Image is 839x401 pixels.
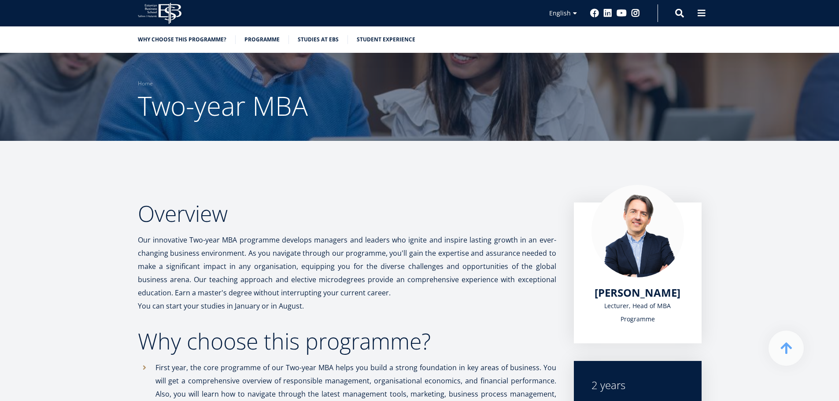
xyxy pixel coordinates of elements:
[617,9,627,18] a: Youtube
[357,35,415,44] a: Student experience
[138,79,153,88] a: Home
[595,286,680,299] a: [PERSON_NAME]
[631,9,640,18] a: Instagram
[138,233,556,299] p: Our innovative Two-year MBA programme develops managers and leaders who ignite and inspire lastin...
[138,35,226,44] a: Why choose this programme?
[591,185,684,277] img: Marko Rillo
[591,379,684,392] div: 2 years
[138,330,556,352] h2: Why choose this programme?
[603,9,612,18] a: Linkedin
[138,299,556,313] p: You can start your studies in January or in August.
[591,299,684,326] div: Lecturer, Head of MBA Programme
[138,202,556,224] h2: Overview
[244,35,280,44] a: Programme
[590,9,599,18] a: Facebook
[138,88,308,124] span: Two-year MBA
[595,285,680,300] span: [PERSON_NAME]
[298,35,339,44] a: Studies at EBS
